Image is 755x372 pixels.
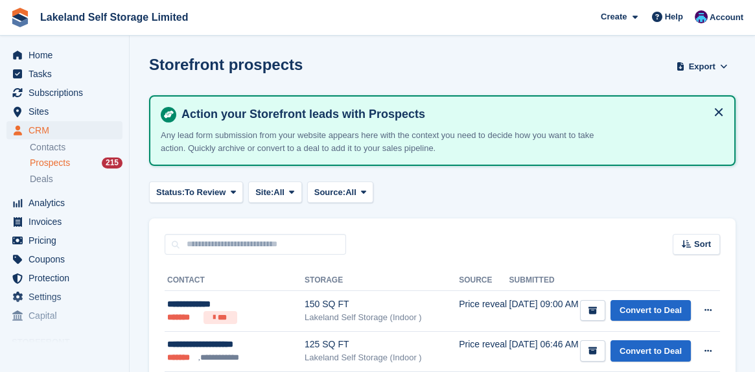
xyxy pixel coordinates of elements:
[710,11,743,24] span: Account
[30,141,122,154] a: Contacts
[29,231,106,250] span: Pricing
[610,300,691,321] a: Convert to Deal
[176,107,724,122] h4: Action your Storefront leads with Prospects
[6,213,122,231] a: menu
[6,269,122,287] a: menu
[610,340,691,362] a: Convert to Deal
[305,311,459,324] div: Lakeland Self Storage (Indoor )
[29,269,106,287] span: Protection
[665,10,683,23] span: Help
[30,157,70,169] span: Prospects
[509,291,579,331] td: [DATE] 09:00 AM
[185,186,226,199] span: To Review
[694,238,711,251] span: Sort
[29,121,106,139] span: CRM
[29,102,106,121] span: Sites
[6,65,122,83] a: menu
[29,307,106,325] span: Capital
[273,186,285,199] span: All
[509,270,579,291] th: Submitted
[689,60,715,73] span: Export
[305,270,459,291] th: Storage
[30,156,122,170] a: Prospects 215
[305,338,459,351] div: 125 SQ FT
[509,331,579,371] td: [DATE] 06:46 AM
[307,181,374,203] button: Source: All
[248,181,302,203] button: Site: All
[30,173,53,185] span: Deals
[6,288,122,306] a: menu
[29,250,106,268] span: Coupons
[35,6,194,28] a: Lakeland Self Storage Limited
[29,46,106,64] span: Home
[149,56,303,73] h1: Storefront prospects
[161,129,614,154] p: Any lead form submission from your website appears here with the context you need to decide how y...
[29,288,106,306] span: Settings
[601,10,627,23] span: Create
[459,270,509,291] th: Source
[12,336,129,349] span: Storefront
[6,194,122,212] a: menu
[156,186,185,199] span: Status:
[673,56,730,77] button: Export
[102,157,122,169] div: 215
[695,10,708,23] img: David Dickson
[6,231,122,250] a: menu
[255,186,273,199] span: Site:
[165,270,305,291] th: Contact
[6,307,122,325] a: menu
[6,121,122,139] a: menu
[305,297,459,311] div: 150 SQ FT
[29,65,106,83] span: Tasks
[6,250,122,268] a: menu
[6,46,122,64] a: menu
[29,194,106,212] span: Analytics
[314,186,345,199] span: Source:
[149,181,243,203] button: Status: To Review
[6,102,122,121] a: menu
[459,331,509,371] td: Price reveal
[29,213,106,231] span: Invoices
[30,172,122,186] a: Deals
[305,351,459,364] div: Lakeland Self Storage (Indoor )
[6,84,122,102] a: menu
[10,8,30,27] img: stora-icon-8386f47178a22dfd0bd8f6a31ec36ba5ce8667c1dd55bd0f319d3a0aa187defe.svg
[459,291,509,331] td: Price reveal
[29,84,106,102] span: Subscriptions
[345,186,356,199] span: All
